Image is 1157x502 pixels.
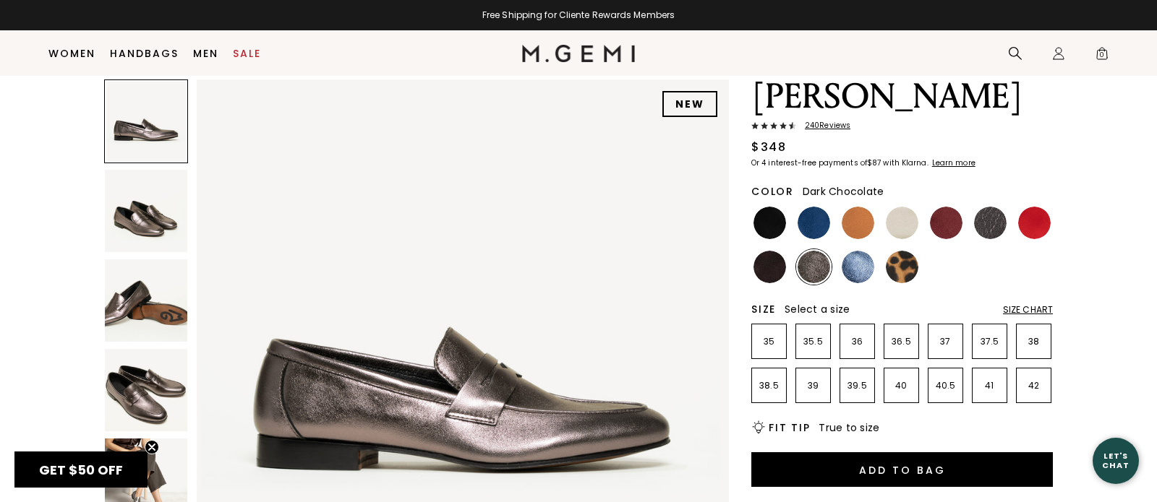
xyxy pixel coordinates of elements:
[48,48,95,59] a: Women
[1095,49,1109,64] span: 0
[796,121,850,130] span: 240 Review s
[751,303,776,315] h2: Size
[884,380,918,391] p: 40
[930,207,962,239] img: Burgundy
[662,91,717,117] div: NEW
[752,336,786,347] p: 35
[785,302,850,316] span: Select a size
[105,170,187,252] img: The Sacca Donna
[751,452,1053,487] button: Add to Bag
[883,157,930,168] klarna-placement-style-body: with Klarna
[751,36,1053,117] h1: The [PERSON_NAME]
[803,184,884,199] span: Dark Chocolate
[886,251,918,283] img: Leopard
[752,380,786,391] p: 38.5
[1003,304,1053,316] div: Size Chart
[796,380,830,391] p: 39
[819,420,879,435] span: True to size
[886,207,918,239] img: Light Oatmeal
[769,422,810,433] h2: Fit Tip
[753,207,786,239] img: Black
[39,461,123,479] span: GET $50 OFF
[751,139,786,156] div: $348
[798,251,830,283] img: Cocoa
[233,48,261,59] a: Sale
[840,336,874,347] p: 36
[1093,451,1139,469] div: Let's Chat
[1017,336,1051,347] p: 38
[842,251,874,283] img: Sapphire
[867,157,881,168] klarna-placement-style-amount: $87
[928,380,962,391] p: 40.5
[796,336,830,347] p: 35.5
[751,186,794,197] h2: Color
[973,380,1007,391] p: 41
[751,121,1053,133] a: 240Reviews
[884,336,918,347] p: 36.5
[522,45,636,62] img: M.Gemi
[840,380,874,391] p: 39.5
[932,157,975,168] klarna-placement-style-cta: Learn more
[973,336,1007,347] p: 37.5
[753,251,786,283] img: Dark Chocolate
[974,207,1007,239] img: Dark Gunmetal
[931,159,975,168] a: Learn more
[193,48,218,59] a: Men
[1017,380,1051,391] p: 42
[1018,207,1051,239] img: Sunset Red
[145,440,159,454] button: Close teaser
[928,336,962,347] p: 37
[842,207,874,239] img: Luggage
[110,48,179,59] a: Handbags
[105,259,187,342] img: The Sacca Donna
[798,207,830,239] img: Navy
[751,157,867,168] klarna-placement-style-body: Or 4 interest-free payments of
[14,451,148,488] div: GET $50 OFFClose teaser
[105,349,187,431] img: The Sacca Donna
